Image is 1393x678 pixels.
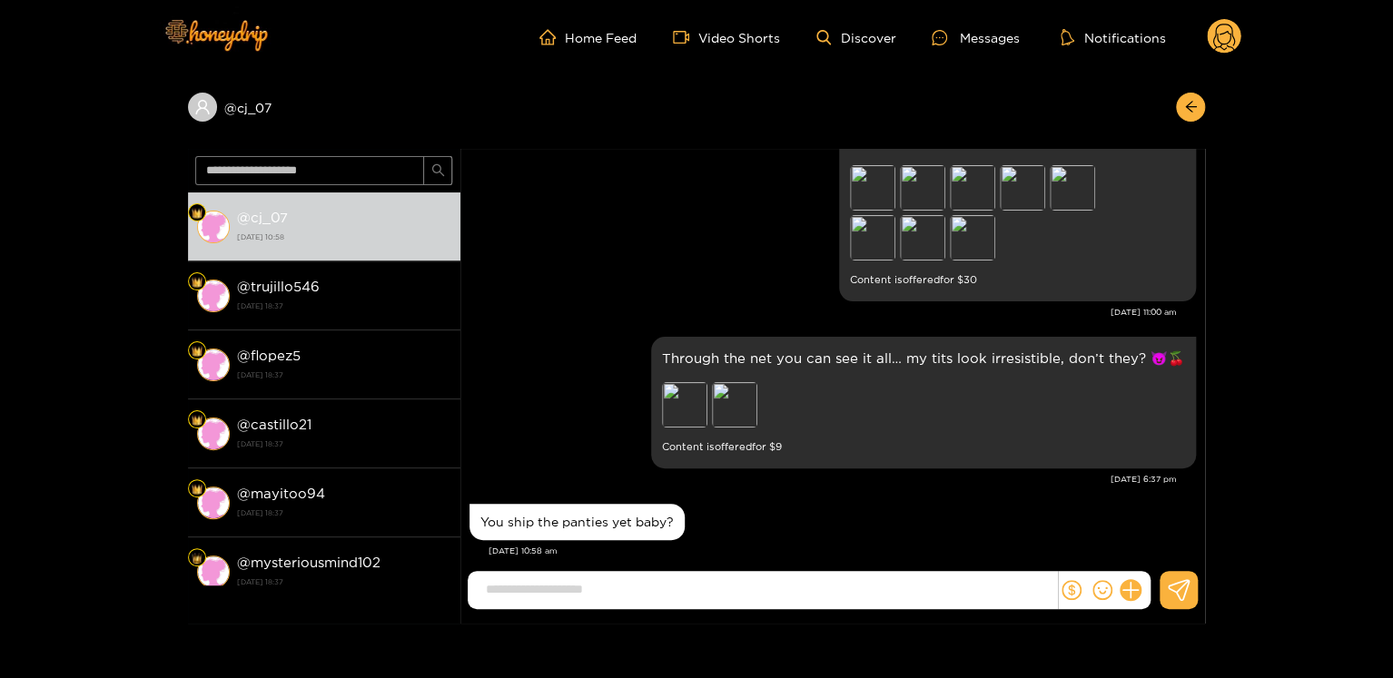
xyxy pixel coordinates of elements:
[237,367,451,383] strong: [DATE] 18:37
[197,555,230,588] img: conversation
[194,99,211,115] span: user
[850,270,1185,290] small: Content is offered for $ 30
[237,486,325,501] strong: @ mayitoo94
[192,553,203,564] img: Fan Level
[662,437,1185,457] small: Content is offered for $ 9
[662,348,1185,368] p: Through the net you can see it all… my tits look irresistible, don’t they? 😈🍒
[1184,100,1198,115] span: arrow-left
[197,418,230,450] img: conversation
[237,348,301,363] strong: @ flopez5
[816,30,895,45] a: Discover
[932,27,1019,48] div: Messages
[539,29,637,45] a: Home Feed
[469,473,1177,486] div: [DATE] 6:37 pm
[651,337,1196,468] div: Aug. 22, 6:37 pm
[192,415,203,426] img: Fan Level
[431,163,445,179] span: search
[480,515,674,529] div: You ship the panties yet baby?
[237,555,380,570] strong: @ mysteriousmind102
[237,417,311,432] strong: @ castillo21
[192,484,203,495] img: Fan Level
[192,208,203,219] img: Fan Level
[197,349,230,381] img: conversation
[673,29,698,45] span: video-camera
[237,505,451,521] strong: [DATE] 18:37
[1092,580,1112,600] span: smile
[237,298,451,314] strong: [DATE] 18:37
[237,574,451,590] strong: [DATE] 18:37
[1062,580,1082,600] span: dollar
[197,211,230,243] img: conversation
[237,210,288,225] strong: @ cj_07
[539,29,565,45] span: home
[1058,576,1085,604] button: dollar
[673,29,780,45] a: Video Shorts
[237,229,451,245] strong: [DATE] 10:58
[1176,93,1205,122] button: arrow-left
[237,436,451,452] strong: [DATE] 18:37
[192,346,203,357] img: Fan Level
[839,120,1196,301] div: Aug. 22, 11:00 am
[188,93,460,122] div: @cj_07
[237,279,320,294] strong: @ trujillo546
[489,545,1196,557] div: [DATE] 10:58 am
[192,277,203,288] img: Fan Level
[469,306,1177,319] div: [DATE] 11:00 am
[469,504,685,540] div: Aug. 24, 10:58 am
[423,156,452,185] button: search
[197,486,230,519] img: conversation
[1055,28,1171,46] button: Notifications
[197,280,230,312] img: conversation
